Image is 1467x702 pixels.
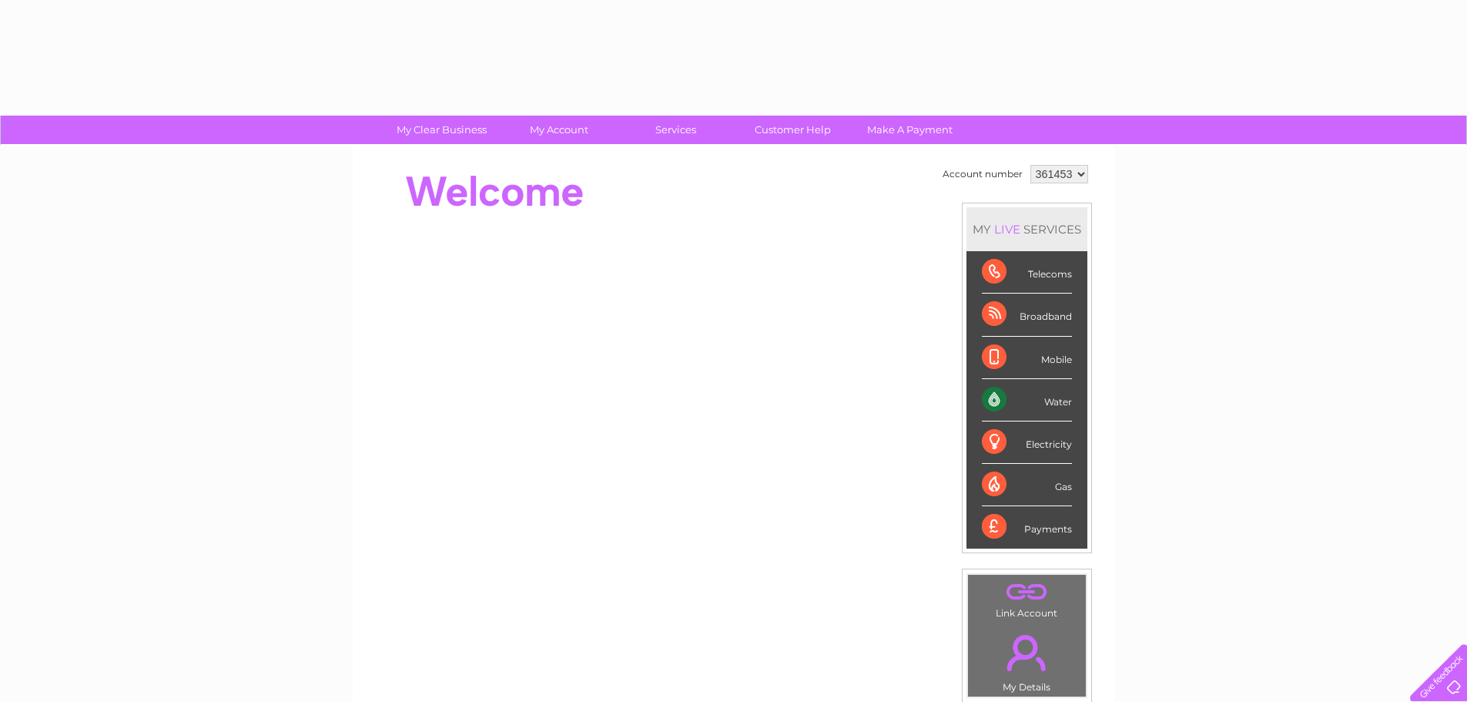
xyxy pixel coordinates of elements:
[972,579,1082,606] a: .
[982,422,1072,464] div: Electricity
[982,506,1072,548] div: Payments
[982,379,1072,422] div: Water
[982,251,1072,294] div: Telecoms
[495,116,622,144] a: My Account
[378,116,505,144] a: My Clear Business
[729,116,856,144] a: Customer Help
[967,574,1087,623] td: Link Account
[982,464,1072,506] div: Gas
[966,207,1087,251] div: MY SERVICES
[982,337,1072,379] div: Mobile
[939,161,1027,187] td: Account number
[982,294,1072,336] div: Broadband
[967,622,1087,697] td: My Details
[846,116,973,144] a: Make A Payment
[972,626,1082,680] a: .
[991,222,1023,237] div: LIVE
[612,116,739,144] a: Services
